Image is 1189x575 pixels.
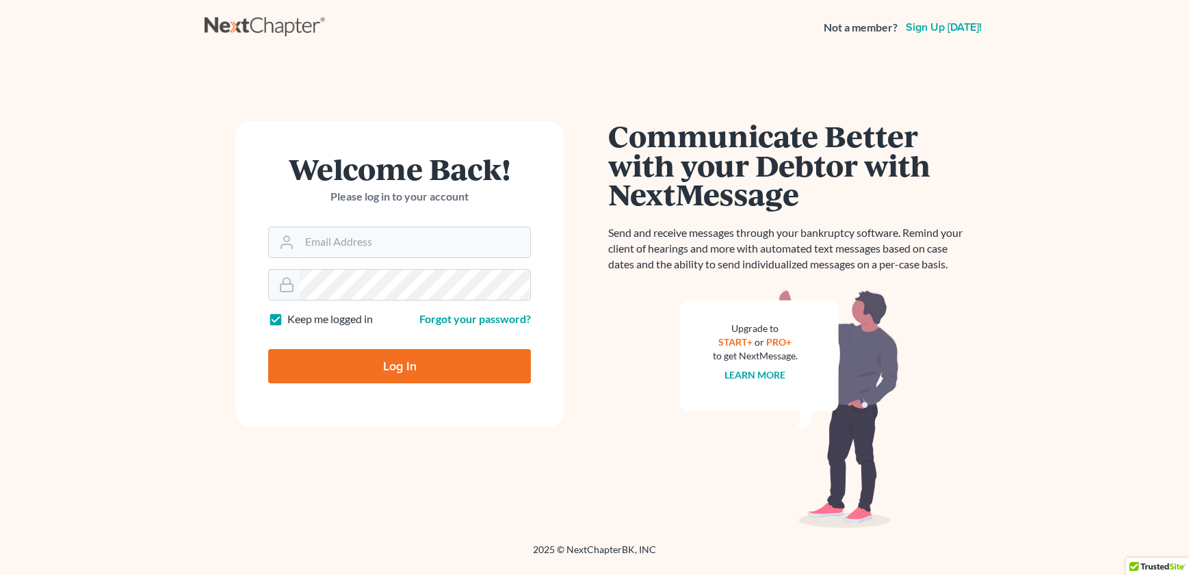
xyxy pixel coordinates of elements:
h1: Communicate Better with your Debtor with NextMessage [608,121,971,209]
label: Keep me logged in [287,311,373,327]
input: Email Address [300,227,530,257]
div: to get NextMessage. [713,349,798,363]
strong: Not a member? [824,20,898,36]
span: or [755,336,765,348]
a: START+ [719,336,753,348]
a: Forgot your password? [419,312,531,325]
a: Sign up [DATE]! [903,22,984,33]
input: Log In [268,349,531,383]
div: Upgrade to [713,322,798,335]
img: nextmessage_bg-59042aed3d76b12b5cd301f8e5b87938c9018125f34e5fa2b7a6b67550977c72.svg [680,289,899,528]
div: 2025 © NextChapterBK, INC [205,543,984,567]
p: Please log in to your account [268,189,531,205]
a: PRO+ [767,336,792,348]
p: Send and receive messages through your bankruptcy software. Remind your client of hearings and mo... [608,225,971,272]
h1: Welcome Back! [268,154,531,183]
a: Learn more [725,369,786,381]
